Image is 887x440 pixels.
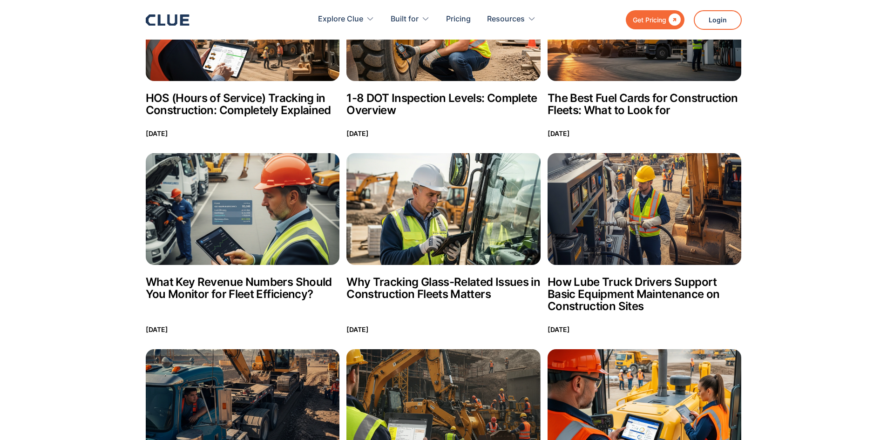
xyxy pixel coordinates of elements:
[719,310,887,440] iframe: Chat Widget
[146,324,168,335] p: [DATE]
[548,153,742,265] img: How Lube Truck Drivers Support Basic Equipment Maintenance on Construction Sites
[548,276,742,312] h2: How Lube Truck Drivers Support Basic Equipment Maintenance on Construction Sites
[548,324,570,335] p: [DATE]
[446,5,471,34] a: Pricing
[346,324,369,335] p: [DATE]
[548,153,742,335] a: How Lube Truck Drivers Support Basic Equipment Maintenance on Construction SitesHow Lube Truck Dr...
[666,14,681,26] div: 
[548,92,742,116] h2: The Best Fuel Cards for Construction Fleets: What to Look for
[146,276,340,300] h2: What Key Revenue Numbers Should You Monitor for Fleet Efficiency?
[346,128,369,139] p: [DATE]
[487,5,536,34] div: Resources
[487,5,525,34] div: Resources
[146,153,340,265] img: What Key Revenue Numbers Should You Monitor for Fleet Efficiency?
[346,153,541,265] img: Why Tracking Glass-Related Issues in Construction Fleets Matters
[346,276,541,300] h2: Why Tracking Glass-Related Issues in Construction Fleets Matters
[318,5,363,34] div: Explore Clue
[391,5,419,34] div: Built for
[346,153,541,335] a: Why Tracking Glass-Related Issues in Construction Fleets MattersWhy Tracking Glass-Related Issues...
[633,14,666,26] div: Get Pricing
[626,10,684,29] a: Get Pricing
[391,5,430,34] div: Built for
[318,5,374,34] div: Explore Clue
[346,92,541,116] h2: 1-8 DOT Inspection Levels: Complete Overview
[146,128,168,139] p: [DATE]
[694,10,742,30] a: Login
[146,153,340,335] a: What Key Revenue Numbers Should You Monitor for Fleet Efficiency?What Key Revenue Numbers Should ...
[146,92,340,116] h2: HOS (Hours of Service) Tracking in Construction: Completely Explained
[548,128,570,139] p: [DATE]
